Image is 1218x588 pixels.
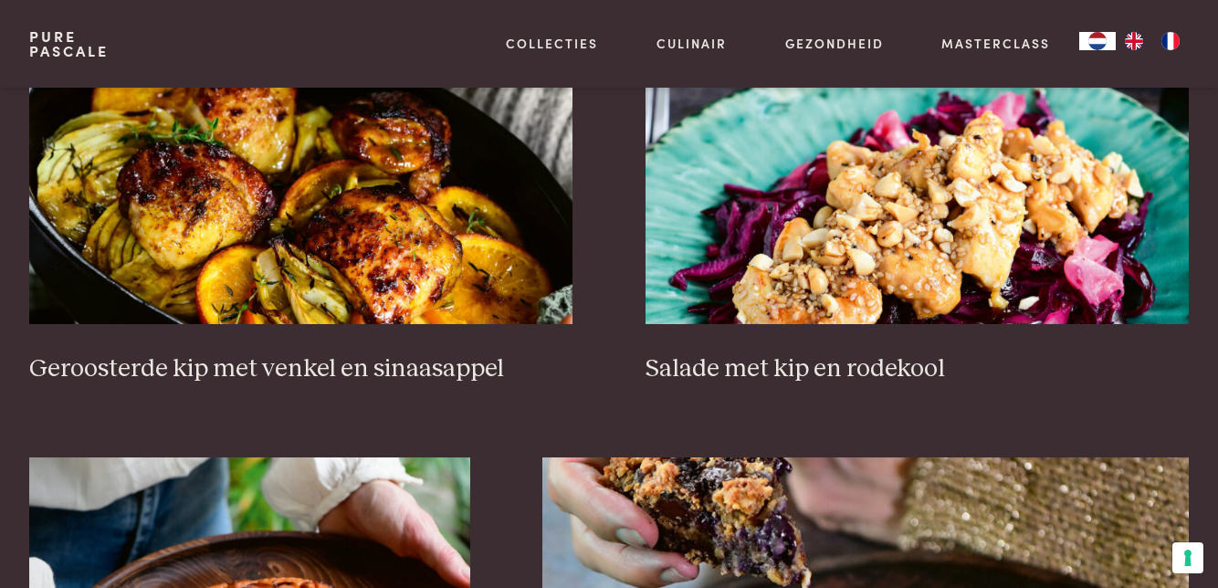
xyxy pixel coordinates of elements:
[1172,542,1203,573] button: Uw voorkeuren voor toestemming voor trackingtechnologieën
[506,34,598,53] a: Collecties
[1152,32,1189,50] a: FR
[1079,32,1116,50] div: Language
[785,34,884,53] a: Gezondheid
[29,353,572,385] h3: Geroosterde kip met venkel en sinaasappel
[29,29,109,58] a: PurePascale
[1116,32,1152,50] a: EN
[1116,32,1189,50] ul: Language list
[941,34,1050,53] a: Masterclass
[646,353,1189,385] h3: Salade met kip en rodekool
[1079,32,1116,50] a: NL
[1079,32,1189,50] aside: Language selected: Nederlands
[656,34,727,53] a: Culinair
